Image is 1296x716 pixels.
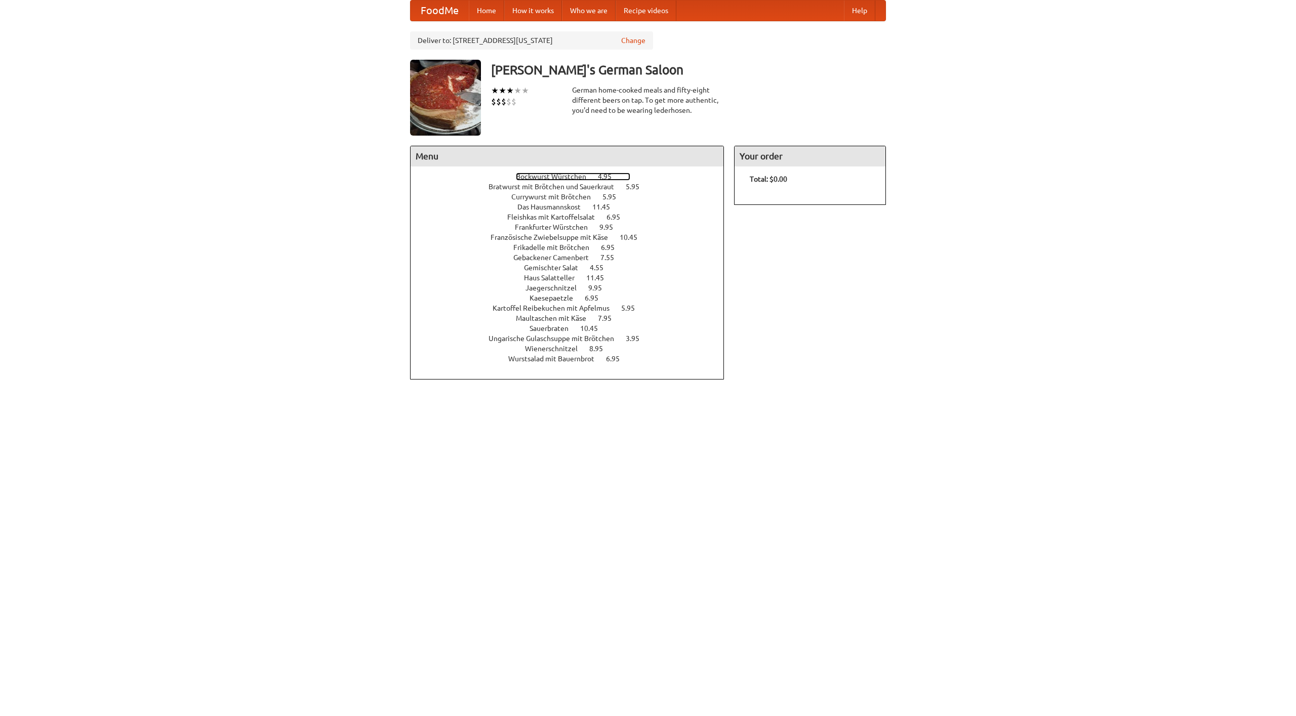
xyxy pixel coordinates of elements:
[585,294,609,302] span: 6.95
[524,264,622,272] a: Gemischter Salat 4.55
[411,1,469,21] a: FoodMe
[620,233,647,241] span: 10.45
[515,223,632,231] a: Frankfurter Würstchen 9.95
[517,203,591,211] span: Das Hausmannskost
[515,223,598,231] span: Frankfurter Würstchen
[616,1,676,21] a: Recipe videos
[601,243,625,251] span: 6.95
[491,233,656,241] a: Französische Zwiebelsuppe mit Käse 10.45
[410,60,481,136] img: angular.jpg
[511,96,516,107] li: $
[750,175,787,183] b: Total: $0.00
[489,334,658,343] a: Ungarische Gulaschsuppe mit Brötchen 3.95
[506,85,514,96] li: ★
[600,254,624,262] span: 7.55
[504,1,562,21] a: How it works
[602,193,626,201] span: 5.95
[626,334,650,343] span: 3.95
[525,284,587,292] span: Jaegerschnitzel
[598,314,622,322] span: 7.95
[586,274,614,282] span: 11.45
[525,345,622,353] a: Wienerschnitzel 8.95
[506,96,511,107] li: $
[530,324,617,332] a: Sauerbraten 10.45
[592,203,620,211] span: 11.45
[589,345,613,353] span: 8.95
[410,31,653,50] div: Deliver to: [STREET_ADDRESS][US_STATE]
[525,345,588,353] span: Wienerschnitzel
[516,314,630,322] a: Maultaschen mit Käse 7.95
[513,243,633,251] a: Frikadelle mit Brötchen 6.95
[491,85,499,96] li: ★
[489,183,658,191] a: Bratwurst mit Brötchen und Sauerkraut 5.95
[530,294,583,302] span: Kaesepaetzle
[491,60,886,80] h3: [PERSON_NAME]'s German Saloon
[491,96,496,107] li: $
[517,203,629,211] a: Das Hausmannskost 11.45
[524,274,585,282] span: Haus Salatteller
[562,1,616,21] a: Who we are
[606,355,630,363] span: 6.95
[599,223,623,231] span: 9.95
[508,355,638,363] a: Wurstsalad mit Bauernbrot 6.95
[411,146,723,166] h4: Menu
[514,85,521,96] li: ★
[844,1,875,21] a: Help
[588,284,612,292] span: 9.95
[516,314,596,322] span: Maultaschen mit Käse
[516,173,596,181] span: Bockwurst Würstchen
[525,284,621,292] a: Jaegerschnitzel 9.95
[469,1,504,21] a: Home
[513,254,633,262] a: Gebackener Camenbert 7.55
[493,304,620,312] span: Kartoffel Reibekuchen mit Apfelmus
[499,85,506,96] li: ★
[491,233,618,241] span: Französische Zwiebelsuppe mit Käse
[521,85,529,96] li: ★
[621,304,645,312] span: 5.95
[530,324,579,332] span: Sauerbraten
[507,213,605,221] span: Fleishkas mit Kartoffelsalat
[513,243,599,251] span: Frikadelle mit Brötchen
[493,304,654,312] a: Kartoffel Reibekuchen mit Apfelmus 5.95
[735,146,885,166] h4: Your order
[496,96,501,107] li: $
[621,35,645,46] a: Change
[489,334,624,343] span: Ungarische Gulaschsuppe mit Brötchen
[572,85,724,115] div: German home-cooked meals and fifty-eight different beers on tap. To get more authentic, you'd nee...
[489,183,624,191] span: Bratwurst mit Brötchen und Sauerkraut
[516,173,630,181] a: Bockwurst Würstchen 4.95
[590,264,614,272] span: 4.55
[524,274,623,282] a: Haus Salatteller 11.45
[580,324,608,332] span: 10.45
[511,193,601,201] span: Currywurst mit Brötchen
[530,294,617,302] a: Kaesepaetzle 6.95
[524,264,588,272] span: Gemischter Salat
[598,173,622,181] span: 4.95
[513,254,599,262] span: Gebackener Camenbert
[507,213,639,221] a: Fleishkas mit Kartoffelsalat 6.95
[626,183,650,191] span: 5.95
[511,193,635,201] a: Currywurst mit Brötchen 5.95
[501,96,506,107] li: $
[508,355,604,363] span: Wurstsalad mit Bauernbrot
[606,213,630,221] span: 6.95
